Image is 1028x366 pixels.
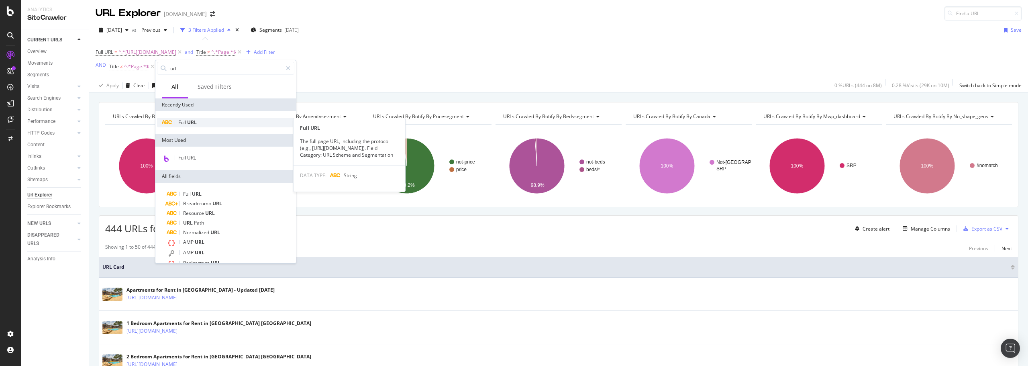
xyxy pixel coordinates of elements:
[852,222,889,235] button: Create alert
[531,182,545,188] text: 98.9%
[155,170,296,183] div: All fields
[106,82,119,89] div: Apply
[126,320,311,327] div: 1 Bedroom Apartments for Rent in [GEOGRAPHIC_DATA] [GEOGRAPHIC_DATA]
[960,222,1002,235] button: Export as CSV
[141,163,153,169] text: 100%
[247,24,302,37] button: Segments[DATE]
[344,172,357,179] span: String
[132,27,138,33] span: vs
[1001,243,1012,253] button: Next
[586,167,600,172] text: beds/*
[96,61,106,68] div: AND
[626,131,751,201] svg: A chart.
[138,27,161,33] span: Previous
[118,47,176,58] span: ^.*[URL][DOMAIN_NAME]
[96,61,106,69] button: AND
[956,79,1022,92] button: Switch back to Simple mode
[205,260,211,266] span: to
[365,131,491,201] svg: A chart.
[183,190,192,197] span: Full
[185,49,193,55] div: and
[27,71,83,79] a: Segments
[102,321,122,334] img: main image
[169,62,282,74] input: Search by field name
[105,243,173,253] div: Showing 1 to 50 of 444 entries
[892,82,949,89] div: 0.28 % Visits ( 29K on 10M )
[911,225,950,232] div: Manage Columns
[496,131,621,201] div: A chart.
[195,249,204,256] span: URL
[138,24,170,37] button: Previous
[211,47,236,58] span: ^.*Page.*$
[126,294,177,302] a: [URL][DOMAIN_NAME]
[171,83,178,91] div: All
[207,49,210,55] span: ≠
[178,154,196,161] span: Full URL
[893,113,988,120] span: URLs Crawled By Botify By no_shape_geos
[96,49,113,55] span: Full URL
[300,172,326,179] span: DATA TYPE:
[27,191,52,199] div: Url Explorer
[27,255,55,263] div: Analysis Info
[969,243,988,253] button: Previous
[183,239,195,245] span: AMP
[234,26,241,34] div: times
[211,260,220,266] span: URL
[126,353,311,360] div: 2 Bedroom Apartments for Rent in [GEOGRAPHIC_DATA] [GEOGRAPHIC_DATA]
[27,176,75,184] a: Sitemaps
[1001,24,1022,37] button: Save
[27,47,47,56] div: Overview
[762,110,875,123] h4: URLs Crawled By Botify By mwp_dashboard
[27,71,49,79] div: Segments
[27,59,83,67] a: Movements
[977,163,998,168] text: #nomatch
[212,200,222,207] span: URL
[106,27,122,33] span: 2025 Aug. 8th
[1001,245,1012,252] div: Next
[183,210,205,217] span: Resource
[27,231,75,248] a: DISAPPEARED URLS
[187,119,197,126] span: URL
[899,224,950,233] button: Manage Columns
[195,239,204,245] span: URL
[178,119,187,126] span: Full
[27,59,53,67] div: Movements
[373,113,464,120] span: URLs Crawled By Botify By pricesegment
[192,190,202,197] span: URL
[944,6,1022,20] input: Find a URL
[27,129,75,137] a: HTTP Codes
[177,24,234,37] button: 3 Filters Applied
[198,83,232,91] div: Saved Filters
[27,202,71,211] div: Explorer Bookmarks
[756,131,881,201] svg: A chart.
[241,110,354,123] h4: URLs Crawled By Botify By amenitysegment
[27,152,41,161] div: Inlinks
[210,11,215,17] div: arrow-right-arrow-left
[259,27,282,33] span: Segments
[892,110,1005,123] h4: URLs Crawled By Botify By no_shape_geos
[27,129,55,137] div: HTTP Codes
[188,27,224,33] div: 3 Filters Applied
[716,166,726,172] text: SRP
[205,210,215,217] span: URL
[126,327,177,335] a: [URL][DOMAIN_NAME]
[763,113,860,120] span: URLs Crawled By Botify By mwp_dashboard
[243,47,275,57] button: Add Filter
[27,117,55,126] div: Performance
[886,131,1011,201] svg: A chart.
[27,13,82,22] div: SiteCrawler
[27,219,51,228] div: NEW URLS
[114,49,117,55] span: =
[456,167,467,172] text: price
[456,159,475,165] text: not-price
[105,131,230,201] div: A chart.
[109,63,119,70] span: Title
[27,152,75,161] a: Inlinks
[96,6,161,20] div: URL Explorer
[111,110,224,123] h4: URLs Crawled By Botify By pagetype
[502,110,614,123] h4: URLs Crawled By Botify By bedssegment
[194,219,204,226] span: Path
[371,110,484,123] h4: URLs Crawled By Botify By pricesegment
